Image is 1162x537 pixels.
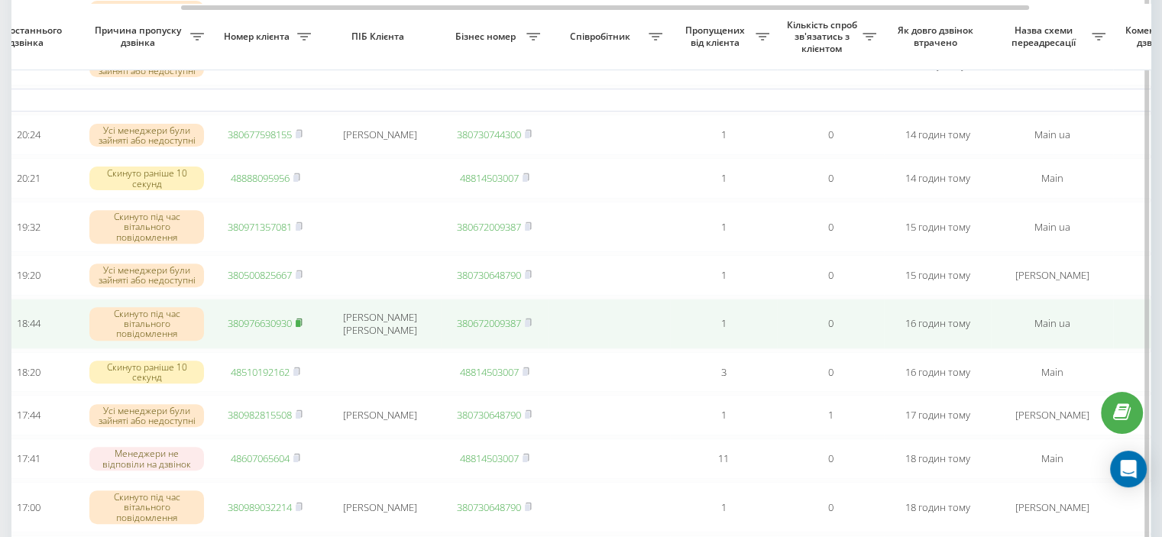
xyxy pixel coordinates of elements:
a: 48510192162 [231,365,290,379]
div: Скинуто під час вітального повідомлення [89,307,204,341]
div: Open Intercom Messenger [1110,451,1147,487]
td: 15 годин тому [884,255,991,296]
td: 15 годин тому [884,202,991,252]
a: 48607065604 [231,451,290,465]
a: 380989032214 [228,500,292,514]
td: 0 [777,202,884,252]
a: 380677598155 [228,128,292,141]
div: Усі менеджери були зайняті або недоступні [89,264,204,286]
td: 1 [777,395,884,435]
td: 1 [670,158,777,199]
div: Усі менеджери були зайняті або недоступні [89,404,204,427]
td: 3 [670,352,777,393]
td: 18 годин тому [884,438,991,479]
td: Main [991,438,1113,479]
td: Main ua [991,115,1113,155]
a: 48814503007 [460,365,519,379]
span: Співробітник [555,31,649,43]
a: 380730648790 [457,408,521,422]
div: Скинуто раніше 10 секунд [89,361,204,383]
td: 16 годин тому [884,352,991,393]
td: Main [991,158,1113,199]
td: 1 [670,482,777,532]
span: Назва схеми переадресації [999,24,1092,48]
div: Скинуто під час вітального повідомлення [89,210,204,244]
td: 1 [670,202,777,252]
span: Номер клієнта [219,31,297,43]
td: [PERSON_NAME] [319,395,441,435]
td: 0 [777,115,884,155]
td: 14 годин тому [884,115,991,155]
td: 11 [670,438,777,479]
td: 1 [670,255,777,296]
td: 16 годин тому [884,299,991,349]
a: 48814503007 [460,451,519,465]
a: 380672009387 [457,316,521,330]
td: [PERSON_NAME] [991,255,1113,296]
div: Скинуто раніше 10 секунд [89,167,204,189]
a: 48888095956 [231,171,290,185]
td: Main ua [991,299,1113,349]
div: Скинуто під час вітального повідомлення [89,490,204,524]
a: 48814503007 [460,171,519,185]
span: Причина пропуску дзвінка [89,24,190,48]
a: 380500825667 [228,268,292,282]
a: 380730648790 [457,500,521,514]
td: 0 [777,352,884,393]
td: 14 годин тому [884,158,991,199]
td: Main ua [991,202,1113,252]
a: 380976630930 [228,316,292,330]
a: 380971357081 [228,220,292,234]
td: [PERSON_NAME] [991,395,1113,435]
td: 17 годин тому [884,395,991,435]
td: 0 [777,299,884,349]
a: 380672009387 [457,220,521,234]
td: [PERSON_NAME] [PERSON_NAME] [319,299,441,349]
td: 18 годин тому [884,482,991,532]
span: Як довго дзвінок втрачено [896,24,979,48]
div: Усі менеджери були зайняті або недоступні [89,124,204,147]
td: 0 [777,482,884,532]
td: 1 [670,395,777,435]
a: 380982815508 [228,408,292,422]
td: [PERSON_NAME] [991,482,1113,532]
span: ПІБ Клієнта [332,31,428,43]
span: Пропущених від клієнта [678,24,756,48]
span: Кількість спроб зв'язатись з клієнтом [785,19,863,55]
td: 1 [670,115,777,155]
a: 380730648790 [457,268,521,282]
td: [PERSON_NAME] [319,115,441,155]
span: Бізнес номер [448,31,526,43]
td: 0 [777,438,884,479]
td: 1 [670,299,777,349]
div: Менеджери не відповіли на дзвінок [89,447,204,470]
td: 0 [777,255,884,296]
a: 380730744300 [457,128,521,141]
td: [PERSON_NAME] [319,482,441,532]
td: 0 [777,158,884,199]
td: Main [991,352,1113,393]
